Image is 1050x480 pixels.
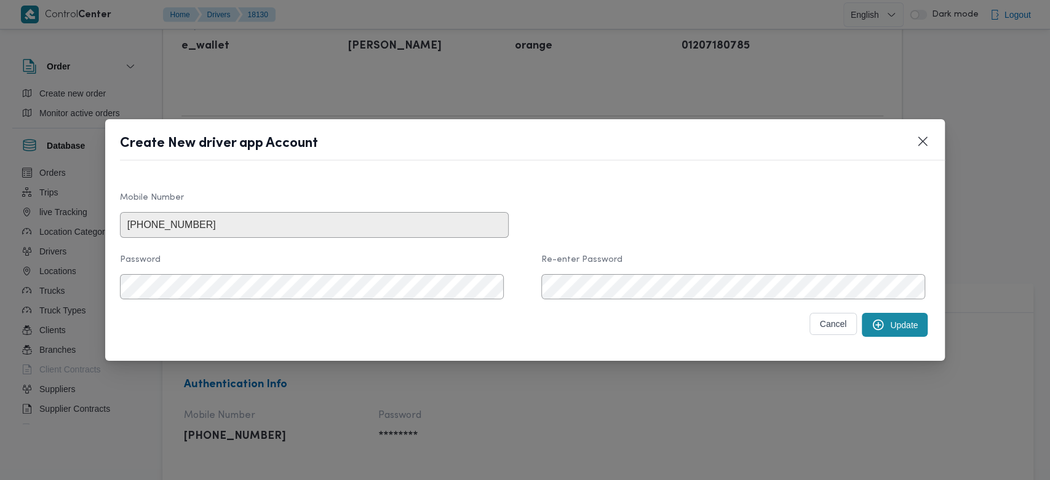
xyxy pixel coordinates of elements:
[120,255,509,274] label: Password
[541,255,930,274] label: Re-enter Password
[120,193,509,212] label: Mobile Number
[120,134,960,160] header: Create New driver app Account
[862,313,928,337] button: Update
[915,134,930,149] button: Closes this modal window
[809,313,857,335] button: Cancel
